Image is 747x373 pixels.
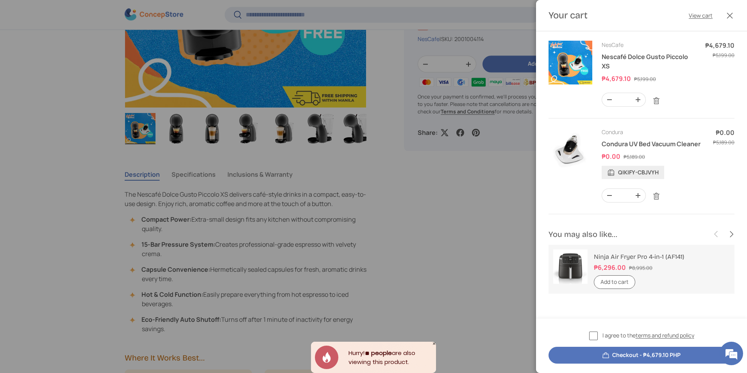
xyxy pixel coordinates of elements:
[602,152,622,161] dd: ₱0.00
[602,166,702,179] ul: Discount
[602,166,664,179] div: QIKIFY-CBJVYH
[624,153,645,160] s: ₱5,189.00
[711,128,734,137] dd: ₱0.00
[634,75,656,82] s: ₱5,199.00
[705,41,734,50] dd: ₱4,679.10
[602,74,633,83] dd: ₱4,679.10
[602,41,696,49] div: NesCafe
[594,275,635,289] button: Add to cart
[602,52,688,70] a: Nescafé Dolce Gusto Piccolo XS
[649,93,664,108] a: Remove
[594,253,684,260] a: Ninja Air Fryer Pro 4-in-1 (AF141)
[617,189,631,202] input: Quantity
[636,332,694,339] a: terms and refund policy
[689,11,713,20] a: View cart
[602,140,701,148] a: Condura UV Bed Vacuum Cleaner
[549,347,734,364] button: Checkout - ₱4,679.10 PHP
[602,331,694,339] span: I agree to the
[713,52,734,59] s: ₱5,199.00
[713,139,734,146] s: ₱5,189.00
[617,93,631,106] input: Quantity
[649,189,664,204] a: Remove
[549,229,709,240] h2: You may also like...
[432,342,436,346] div: Close
[549,9,588,22] h2: Your cart
[602,128,702,136] div: Condura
